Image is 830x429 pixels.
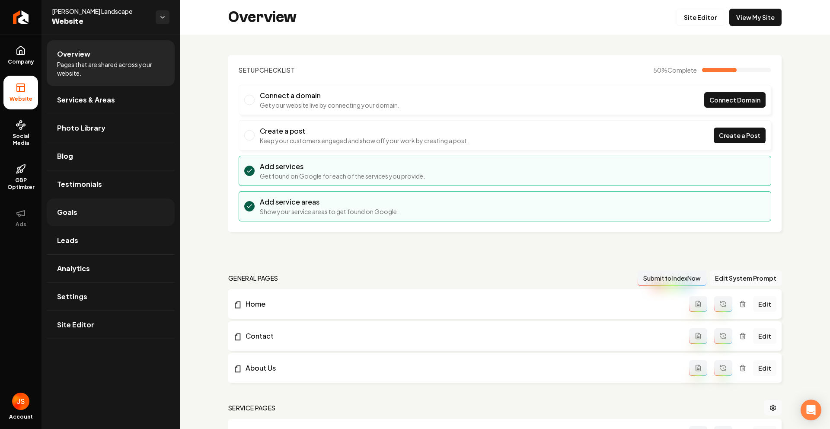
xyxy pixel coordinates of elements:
[753,360,776,376] a: Edit
[57,291,87,302] span: Settings
[3,113,38,154] a: Social Media
[12,221,30,228] span: Ads
[753,296,776,312] a: Edit
[57,49,90,59] span: Overview
[714,128,766,143] a: Create a Post
[3,157,38,198] a: GBP Optimizer
[3,177,38,191] span: GBP Optimizer
[13,10,29,24] img: Rebolt Logo
[709,96,760,105] span: Connect Domain
[57,179,102,189] span: Testimonials
[3,38,38,72] a: Company
[57,320,94,330] span: Site Editor
[689,360,707,376] button: Add admin page prompt
[667,66,697,74] span: Complete
[6,96,36,102] span: Website
[638,270,706,286] button: Submit to IndexNow
[47,86,175,114] a: Services & Areas
[233,299,689,309] a: Home
[57,263,90,274] span: Analytics
[260,207,399,216] p: Show your service areas to get found on Google.
[704,92,766,108] a: Connect Domain
[260,161,425,172] h3: Add services
[239,66,259,74] span: Setup
[12,393,29,410] button: Open user button
[47,283,175,311] a: Settings
[260,172,425,180] p: Get found on Google for each of the services you provide.
[52,16,149,28] span: Website
[3,133,38,147] span: Social Media
[47,142,175,170] a: Blog
[9,413,33,420] span: Account
[52,7,149,16] span: [PERSON_NAME] Landscape
[801,400,821,420] div: Open Intercom Messenger
[47,311,175,339] a: Site Editor
[260,126,469,136] h3: Create a post
[57,60,164,77] span: Pages that are shared across your website.
[710,270,782,286] button: Edit System Prompt
[719,131,760,140] span: Create a Post
[233,331,689,341] a: Contact
[12,393,29,410] img: James Shamoun
[260,101,399,109] p: Get your website live by connecting your domain.
[233,363,689,373] a: About Us
[47,255,175,282] a: Analytics
[4,58,38,65] span: Company
[653,66,697,74] span: 50 %
[260,136,469,145] p: Keep your customers engaged and show off your work by creating a post.
[47,198,175,226] a: Goals
[57,235,78,246] span: Leads
[677,9,724,26] a: Site Editor
[260,197,399,207] h3: Add service areas
[228,403,276,412] h2: Service Pages
[57,151,73,161] span: Blog
[689,328,707,344] button: Add admin page prompt
[729,9,782,26] a: View My Site
[228,274,278,282] h2: general pages
[689,296,707,312] button: Add admin page prompt
[239,66,295,74] h2: Checklist
[57,95,115,105] span: Services & Areas
[57,207,77,218] span: Goals
[47,227,175,254] a: Leads
[47,114,175,142] a: Photo Library
[228,9,297,26] h2: Overview
[57,123,105,133] span: Photo Library
[47,170,175,198] a: Testimonials
[3,201,38,235] button: Ads
[753,328,776,344] a: Edit
[260,90,399,101] h3: Connect a domain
